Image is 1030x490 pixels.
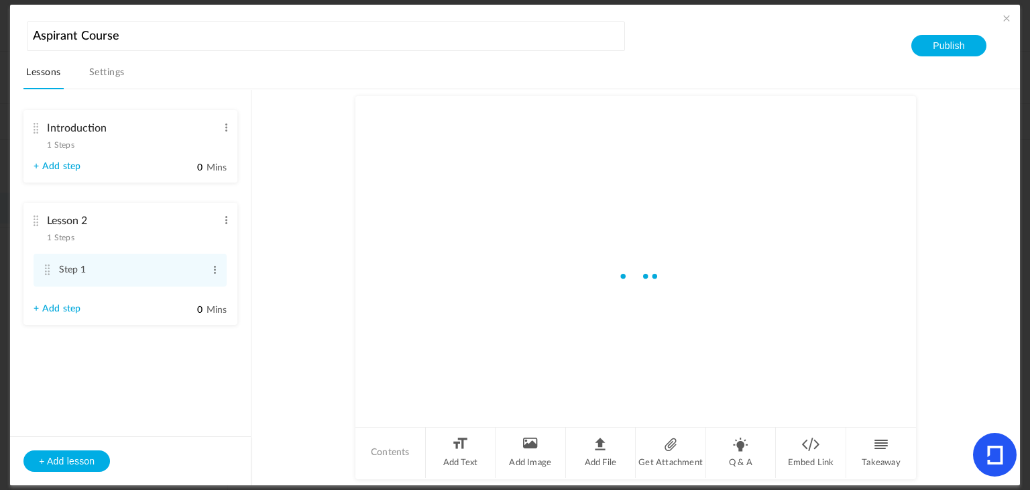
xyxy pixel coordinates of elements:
[207,305,227,315] span: Mins
[636,428,706,478] li: Get Attachment
[207,163,227,173] span: Mins
[23,64,63,89] a: Lessons
[846,428,916,478] li: Takeaway
[426,428,496,478] li: Add Text
[496,428,566,478] li: Add Image
[170,304,203,317] input: Mins
[566,428,636,478] li: Add File
[706,428,777,478] li: Q & A
[170,162,203,175] input: Mins
[47,234,74,242] span: 1 Steps
[47,141,74,149] span: 1 Steps
[355,428,426,478] li: Contents
[23,450,110,472] button: + Add lesson
[34,303,80,315] a: + Add step
[87,64,127,89] a: Settings
[34,161,80,173] a: + Add step
[911,35,986,56] button: Publish
[776,428,846,478] li: Embed Link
